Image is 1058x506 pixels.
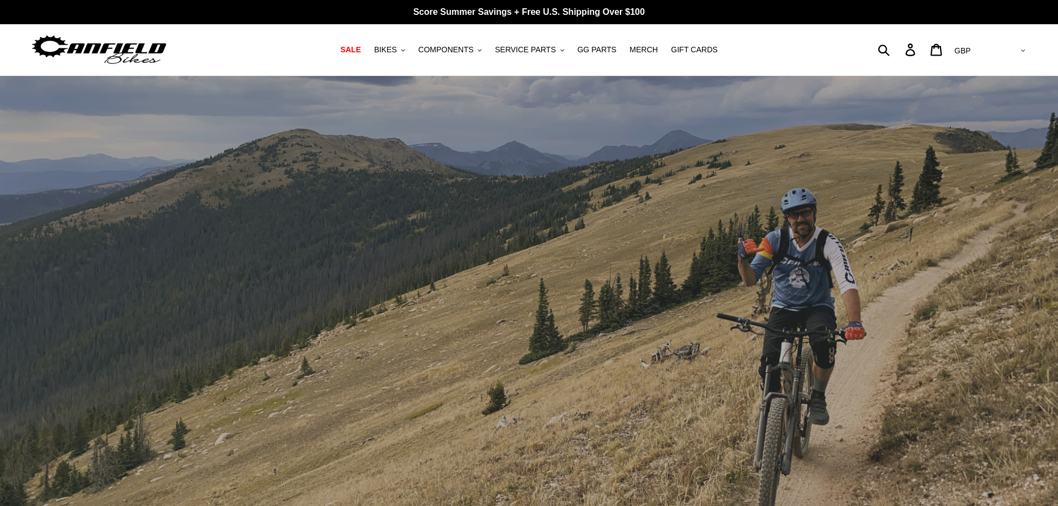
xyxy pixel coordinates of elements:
[666,42,724,57] a: GIFT CARDS
[489,42,569,57] button: SERVICE PARTS
[624,42,663,57] a: MERCH
[374,45,397,55] span: BIKES
[341,45,361,55] span: SALE
[413,42,487,57] button: COMPONENTS
[369,42,411,57] button: BIKES
[30,32,168,67] img: Canfield Bikes
[671,45,718,55] span: GIFT CARDS
[495,45,555,55] span: SERVICE PARTS
[630,45,658,55] span: MERCH
[335,42,366,57] a: SALE
[572,42,622,57] a: GG PARTS
[577,45,617,55] span: GG PARTS
[884,37,912,62] input: Search
[418,45,473,55] span: COMPONENTS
